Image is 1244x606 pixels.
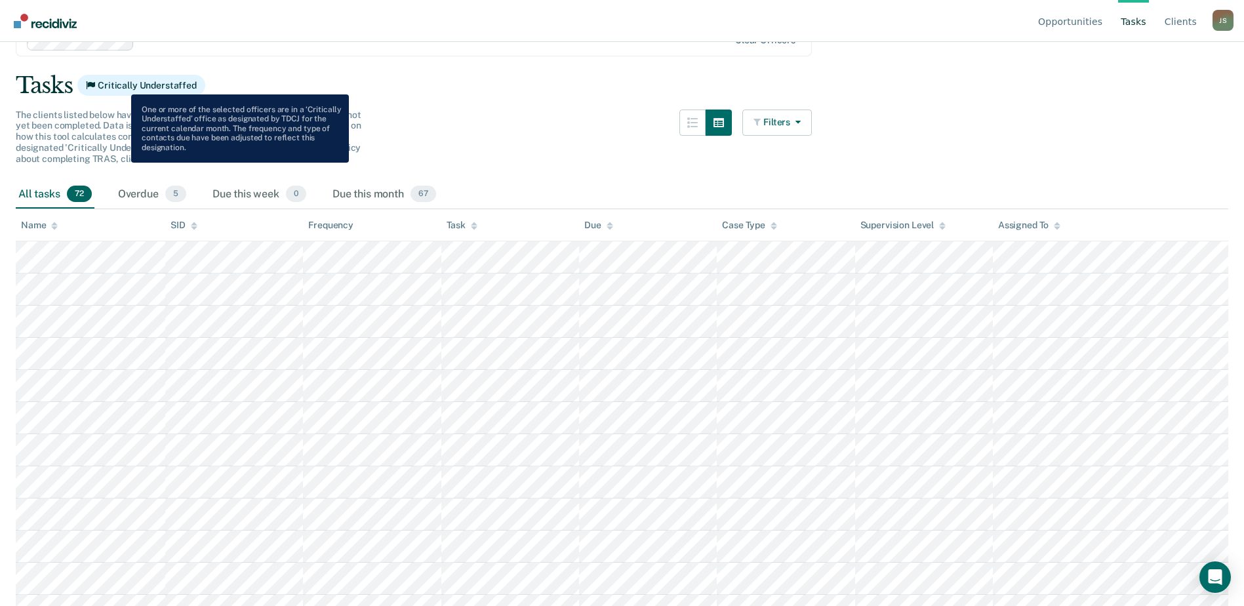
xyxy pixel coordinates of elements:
[16,110,361,164] span: The clients listed below have upcoming requirements due this month that have not yet been complet...
[16,72,1228,99] div: Tasks
[171,220,197,231] div: SID
[1213,10,1234,31] button: Profile dropdown button
[1199,561,1231,593] div: Open Intercom Messenger
[115,180,189,209] div: Overdue5
[308,220,353,231] div: Frequency
[21,220,58,231] div: Name
[14,14,77,28] img: Recidiviz
[860,220,946,231] div: Supervision Level
[447,220,477,231] div: Task
[1213,10,1234,31] div: J S
[286,186,306,203] span: 0
[742,110,812,136] button: Filters
[77,75,205,96] span: Critically Understaffed
[330,180,439,209] div: Due this month67
[998,220,1060,231] div: Assigned To
[210,180,309,209] div: Due this week0
[411,186,436,203] span: 67
[16,180,94,209] div: All tasks72
[722,220,777,231] div: Case Type
[299,131,318,142] a: here
[165,186,186,203] span: 5
[67,186,92,203] span: 72
[141,153,160,164] a: here
[224,142,243,153] a: here
[584,220,613,231] div: Due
